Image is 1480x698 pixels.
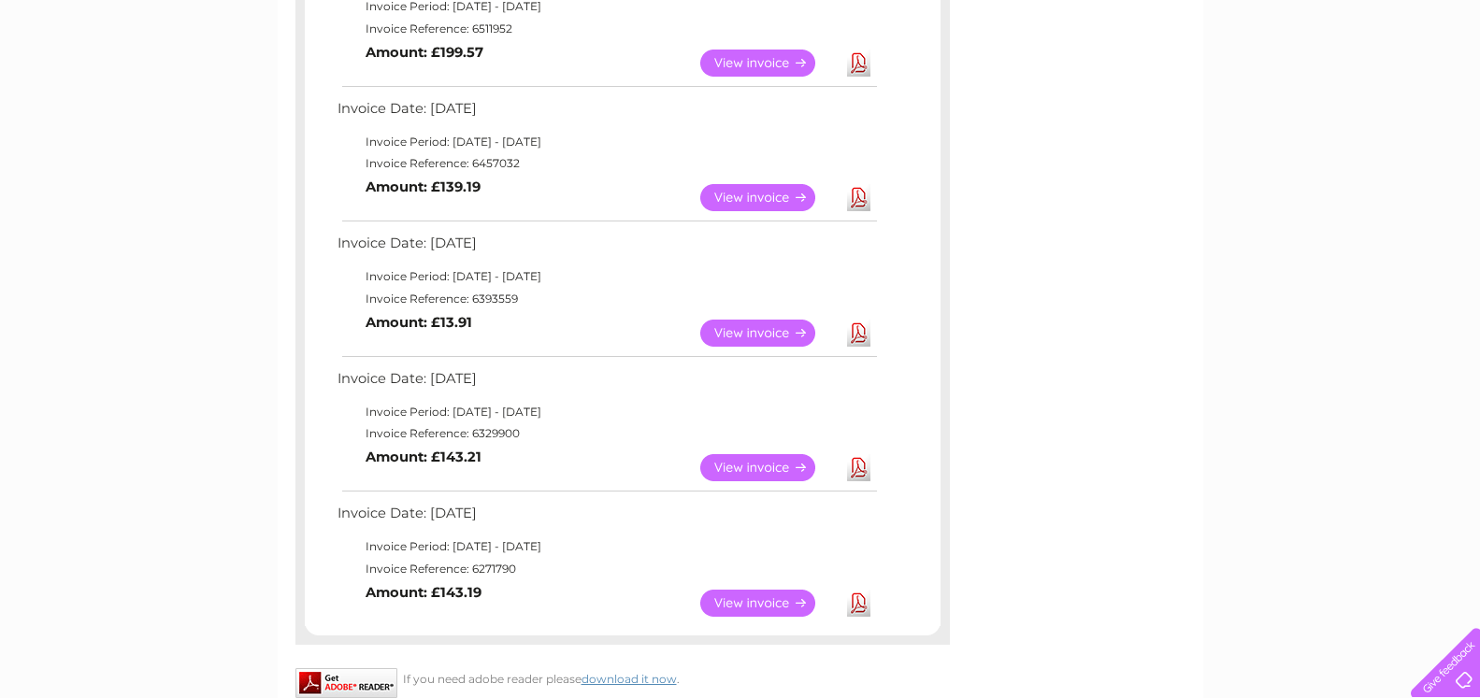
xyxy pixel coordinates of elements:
[333,152,880,175] td: Invoice Reference: 6457032
[700,50,838,77] a: View
[333,265,880,288] td: Invoice Period: [DATE] - [DATE]
[333,366,880,401] td: Invoice Date: [DATE]
[700,320,838,347] a: View
[700,454,838,481] a: View
[333,231,880,265] td: Invoice Date: [DATE]
[1198,79,1239,93] a: Energy
[582,672,677,686] a: download it now
[1356,79,1401,93] a: Contact
[333,18,880,40] td: Invoice Reference: 6511952
[700,590,838,617] a: View
[333,288,880,310] td: Invoice Reference: 6393559
[299,10,1183,91] div: Clear Business is a trading name of Verastar Limited (registered in [GEOGRAPHIC_DATA] No. 3667643...
[847,454,870,481] a: Download
[333,535,880,558] td: Invoice Period: [DATE] - [DATE]
[1128,9,1257,33] a: 0333 014 3131
[333,401,880,423] td: Invoice Period: [DATE] - [DATE]
[333,501,880,535] td: Invoice Date: [DATE]
[847,590,870,617] a: Download
[366,584,481,601] b: Amount: £143.19
[847,50,870,77] a: Download
[847,184,870,211] a: Download
[366,314,472,331] b: Amount: £13.91
[295,668,950,686] div: If you need adobe reader please .
[1151,79,1186,93] a: Water
[1250,79,1306,93] a: Telecoms
[366,44,483,61] b: Amount: £199.57
[51,49,147,106] img: logo.png
[333,558,880,580] td: Invoice Reference: 6271790
[847,320,870,347] a: Download
[333,96,880,131] td: Invoice Date: [DATE]
[700,184,838,211] a: View
[1317,79,1344,93] a: Blog
[366,449,481,465] b: Amount: £143.21
[333,131,880,153] td: Invoice Period: [DATE] - [DATE]
[366,178,481,195] b: Amount: £139.19
[1418,79,1462,93] a: Log out
[333,422,880,445] td: Invoice Reference: 6329900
